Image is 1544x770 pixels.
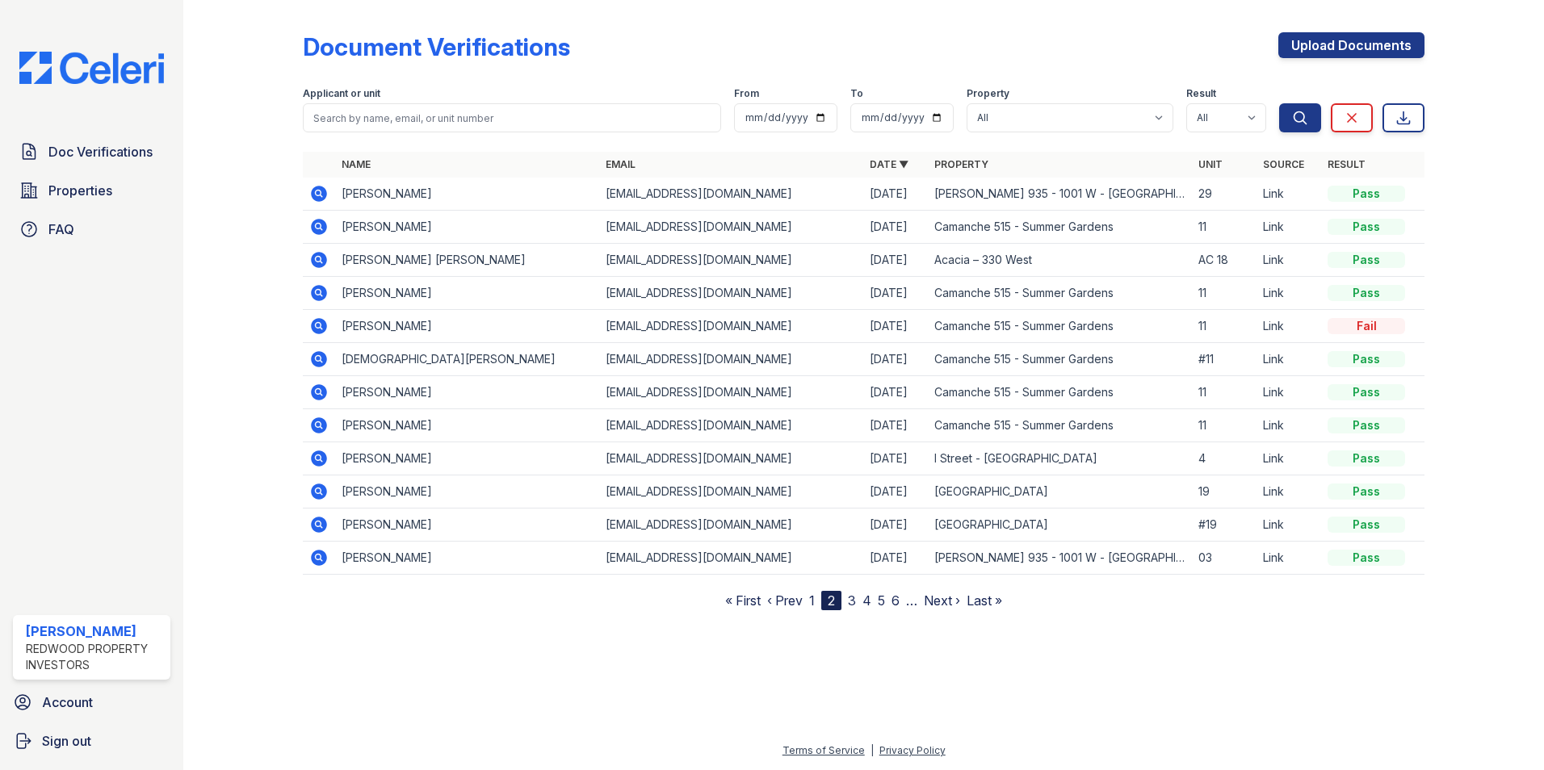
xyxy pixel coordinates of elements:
a: Name [342,158,371,170]
div: Document Verifications [303,32,570,61]
td: 29 [1192,178,1257,211]
td: [PERSON_NAME] 935 - 1001 W - [GEOGRAPHIC_DATA] Apartments [928,178,1192,211]
label: To [850,87,863,100]
td: [DATE] [863,178,928,211]
td: Camanche 515 - Summer Gardens [928,376,1192,409]
td: 11 [1192,409,1257,442]
div: Pass [1328,483,1405,500]
td: Link [1257,277,1321,310]
td: 11 [1192,211,1257,244]
div: Pass [1328,186,1405,202]
td: 11 [1192,310,1257,343]
td: [DATE] [863,542,928,575]
td: 4 [1192,442,1257,475]
td: [PERSON_NAME] [335,442,599,475]
td: [EMAIL_ADDRESS][DOMAIN_NAME] [599,343,863,376]
input: Search by name, email, or unit number [303,103,721,132]
a: Next › [924,592,960,609]
a: Unit [1198,158,1223,170]
div: | [871,744,874,756]
td: [EMAIL_ADDRESS][DOMAIN_NAME] [599,409,863,442]
div: Pass [1328,384,1405,400]
td: [PERSON_NAME] [335,277,599,310]
td: [PERSON_NAME] [335,508,599,542]
td: Link [1257,508,1321,542]
span: Account [42,693,93,712]
td: [EMAIL_ADDRESS][DOMAIN_NAME] [599,542,863,575]
div: Pass [1328,219,1405,235]
label: Result [1186,87,1216,100]
td: [DATE] [863,211,928,244]
div: Redwood Property Investors [26,641,164,673]
a: « First [725,592,761,609]
a: Doc Verifications [13,136,170,168]
td: Link [1257,542,1321,575]
div: Pass [1328,517,1405,533]
td: [EMAIL_ADDRESS][DOMAIN_NAME] [599,178,863,211]
span: … [906,591,917,610]
td: Camanche 515 - Summer Gardens [928,211,1192,244]
td: Link [1257,376,1321,409]
td: [PERSON_NAME] [335,376,599,409]
td: Camanche 515 - Summer Gardens [928,310,1192,343]
td: [EMAIL_ADDRESS][DOMAIN_NAME] [599,376,863,409]
td: Link [1257,343,1321,376]
td: [EMAIL_ADDRESS][DOMAIN_NAME] [599,310,863,343]
td: [DATE] [863,244,928,277]
td: [DEMOGRAPHIC_DATA][PERSON_NAME] [335,343,599,376]
td: [DATE] [863,442,928,475]
td: [EMAIL_ADDRESS][DOMAIN_NAME] [599,277,863,310]
td: Link [1257,475,1321,508]
a: Property [934,158,988,170]
a: Sign out [6,725,177,757]
td: [DATE] [863,508,928,542]
td: Link [1257,244,1321,277]
td: AC 18 [1192,244,1257,277]
td: [GEOGRAPHIC_DATA] [928,508,1192,542]
td: [EMAIL_ADDRESS][DOMAIN_NAME] [599,211,863,244]
span: Properties [48,181,112,200]
td: I Street - [GEOGRAPHIC_DATA] [928,442,1192,475]
a: Terms of Service [782,744,865,756]
label: Property [967,87,1009,100]
td: [PERSON_NAME] [PERSON_NAME] [335,244,599,277]
td: 11 [1192,277,1257,310]
span: Doc Verifications [48,142,153,161]
td: [DATE] [863,376,928,409]
a: 5 [878,592,885,609]
td: [EMAIL_ADDRESS][DOMAIN_NAME] [599,475,863,508]
a: Privacy Policy [879,744,946,756]
td: 11 [1192,376,1257,409]
td: [DATE] [863,310,928,343]
td: [EMAIL_ADDRESS][DOMAIN_NAME] [599,508,863,542]
td: 19 [1192,475,1257,508]
a: Last » [967,592,1002,609]
td: [PERSON_NAME] [335,475,599,508]
div: 2 [821,591,841,610]
span: FAQ [48,220,74,239]
a: Source [1263,158,1304,170]
td: Acacia – 330 West [928,244,1192,277]
span: Sign out [42,731,91,751]
td: 03 [1192,542,1257,575]
div: Fail [1328,318,1405,334]
td: [GEOGRAPHIC_DATA] [928,475,1192,508]
div: [PERSON_NAME] [26,621,164,641]
td: [PERSON_NAME] [335,211,599,244]
a: 1 [809,592,815,609]
img: CE_Logo_Blue-a8612792a0a2168367f1c8372b55b34899dd931a85d93a1a3d3e32e68fde9ad4.png [6,52,177,84]
td: [PERSON_NAME] [335,178,599,211]
a: ‹ Prev [767,592,803,609]
a: Account [6,686,177,718]
td: Link [1257,409,1321,442]
td: Camanche 515 - Summer Gardens [928,277,1192,310]
div: Pass [1328,417,1405,433]
a: 4 [862,592,871,609]
td: [PERSON_NAME] [335,409,599,442]
td: [PERSON_NAME] 935 - 1001 W - [GEOGRAPHIC_DATA] Apartments [928,542,1192,575]
td: Camanche 515 - Summer Gardens [928,343,1192,376]
td: [EMAIL_ADDRESS][DOMAIN_NAME] [599,244,863,277]
td: [DATE] [863,475,928,508]
td: #11 [1192,343,1257,376]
